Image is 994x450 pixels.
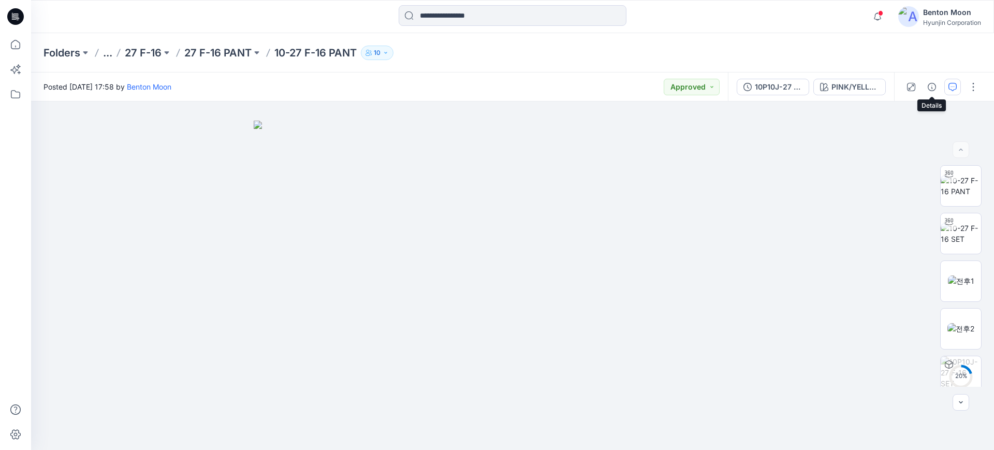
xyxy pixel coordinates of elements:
[924,79,940,95] button: Details
[948,275,974,286] img: 전후1
[755,81,802,93] div: 10P10J-27 F-16 SET
[923,19,981,26] div: Hyunjin Corporation
[43,81,171,92] span: Posted [DATE] 17:58 by
[125,46,162,60] a: 27 F-16
[831,81,879,93] div: PINK/YELLOW/PURPLE
[923,6,981,19] div: Benton Moon
[374,47,381,59] p: 10
[103,46,112,60] button: ...
[813,79,886,95] button: PINK/YELLOW/PURPLE
[127,82,171,91] a: Benton Moon
[737,79,809,95] button: 10P10J-27 F-16 SET
[941,223,981,244] img: 10-27 F-16 SET
[274,46,357,60] p: 10-27 F-16 PANT
[948,372,973,381] div: 20 %
[941,356,981,397] img: 10P10J-27 F-16 SET PINK/YELLOW/PURPLE
[361,46,393,60] button: 10
[184,46,252,60] a: 27 F-16 PANT
[941,175,981,197] img: 10-27 F-16 PANT
[947,323,974,334] img: 전후2
[898,6,919,27] img: avatar
[43,46,80,60] a: Folders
